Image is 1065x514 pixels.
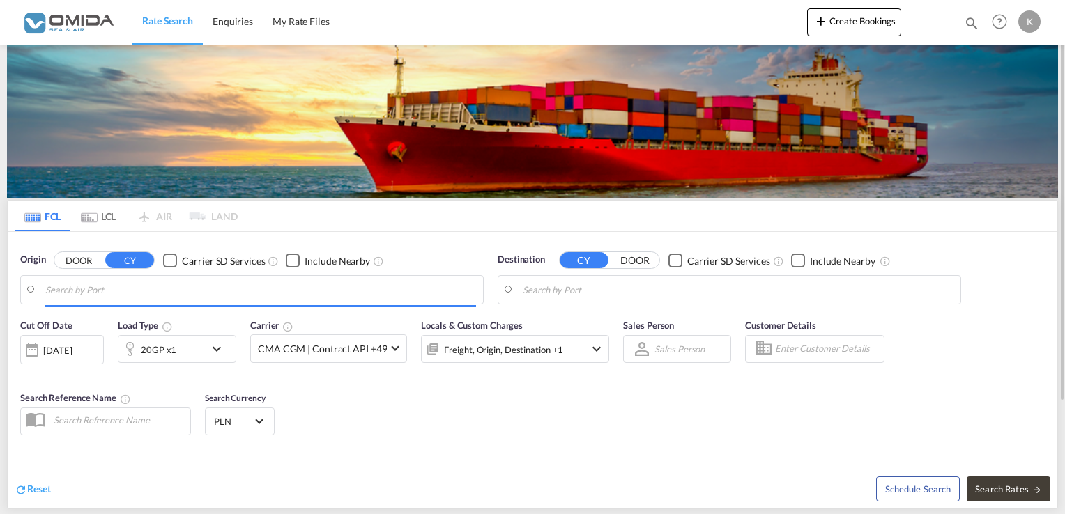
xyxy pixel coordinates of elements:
md-checkbox: Checkbox No Ink [163,253,265,267]
img: 459c566038e111ed959c4fc4f0a4b274.png [21,6,115,38]
md-icon: Unchecked: Search for CY (Container Yard) services for all selected carriers.Checked : Search for... [268,256,279,267]
span: Search Rates [975,483,1042,494]
div: 20GP x1icon-chevron-down [118,335,236,363]
span: Reset [27,483,51,494]
div: Origin DOOR CY Checkbox No InkUnchecked: Search for CY (Container Yard) services for all selected... [8,232,1057,508]
md-icon: icon-chevron-down [208,341,232,357]
img: LCL+%26+FCL+BACKGROUND.png [7,45,1058,198]
md-icon: icon-refresh [15,483,27,496]
md-pagination-wrapper: Use the left and right arrow keys to navigate between tabs [15,201,238,231]
md-datepicker: Select [20,363,31,382]
span: Customer Details [745,320,815,331]
md-select: Select Currency: zł PLNPoland Zloty [213,411,267,431]
span: PLN [214,415,253,428]
div: icon-refreshReset [15,482,51,497]
span: Sales Person [623,320,674,331]
span: Rate Search [142,15,193,26]
span: Locals & Custom Charges [421,320,523,331]
div: K [1018,10,1041,33]
md-icon: Your search will be saved by the below given name [120,394,131,405]
input: Search by Port [45,279,476,300]
div: icon-magnify [964,15,979,36]
md-icon: Unchecked: Ignores neighbouring ports when fetching rates.Checked : Includes neighbouring ports w... [373,256,384,267]
div: 20GP x1 [141,340,176,359]
button: DOOR [611,253,659,269]
md-icon: icon-arrow-right [1032,485,1042,494]
div: Help [988,10,1018,35]
span: Search Reference Name [20,392,131,403]
div: [DATE] [43,344,72,357]
button: icon-plus 400-fgCreate Bookings [807,8,901,36]
input: Search by Port [523,279,953,300]
div: Freight Origin Destination Factory Stuffing [444,340,563,359]
div: Include Nearby [305,254,370,268]
span: Destination [498,253,545,267]
md-icon: Unchecked: Search for CY (Container Yard) services for all selected carriers.Checked : Search for... [773,256,784,267]
md-icon: icon-information-outline [162,321,173,332]
input: Search Reference Name [47,410,190,430]
span: Search Currency [205,393,266,403]
div: Carrier SD Services [687,254,770,268]
md-icon: Unchecked: Ignores neighbouring ports when fetching rates.Checked : Includes neighbouring ports w... [880,256,891,267]
span: Origin [20,253,45,267]
span: Carrier [250,320,293,331]
span: CMA CGM | Contract API +49 [258,342,387,356]
md-checkbox: Checkbox No Ink [668,253,770,267]
div: Include Nearby [810,254,875,268]
md-checkbox: Checkbox No Ink [286,253,370,267]
md-tab-item: LCL [70,201,126,231]
span: Load Type [118,320,173,331]
div: Freight Origin Destination Factory Stuffingicon-chevron-down [421,335,609,363]
button: Note: By default Schedule search will only considerorigin ports, destination ports and cut off da... [876,476,960,501]
span: Enquiries [213,15,253,27]
span: My Rate Files [273,15,330,27]
md-icon: icon-plus 400-fg [813,13,829,29]
md-icon: icon-chevron-down [588,341,605,357]
div: Carrier SD Services [182,254,265,268]
span: Help [988,10,1011,33]
md-icon: icon-magnify [964,15,979,31]
button: CY [560,252,608,268]
md-icon: The selected Trucker/Carrierwill be displayed in the rate results If the rates are from another f... [282,321,293,332]
button: DOOR [54,253,103,269]
md-checkbox: Checkbox No Ink [791,253,875,267]
span: Cut Off Date [20,320,72,331]
md-select: Sales Person [653,338,706,359]
button: Search Ratesicon-arrow-right [967,476,1050,501]
input: Enter Customer Details [775,338,880,359]
button: CY [105,252,154,268]
md-tab-item: FCL [15,201,70,231]
div: [DATE] [20,335,104,364]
